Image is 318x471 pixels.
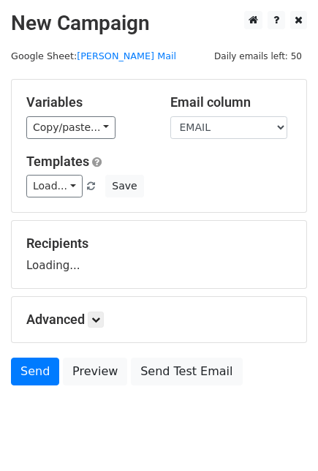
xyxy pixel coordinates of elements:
[26,94,148,110] h5: Variables
[209,50,307,61] a: Daily emails left: 50
[26,235,292,252] h5: Recipients
[26,312,292,328] h5: Advanced
[26,175,83,197] a: Load...
[105,175,143,197] button: Save
[26,154,89,169] a: Templates
[11,11,307,36] h2: New Campaign
[11,358,59,385] a: Send
[26,116,116,139] a: Copy/paste...
[63,358,127,385] a: Preview
[170,94,292,110] h5: Email column
[209,48,307,64] span: Daily emails left: 50
[77,50,176,61] a: [PERSON_NAME] Mail
[131,358,242,385] a: Send Test Email
[26,235,292,274] div: Loading...
[11,50,176,61] small: Google Sheet:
